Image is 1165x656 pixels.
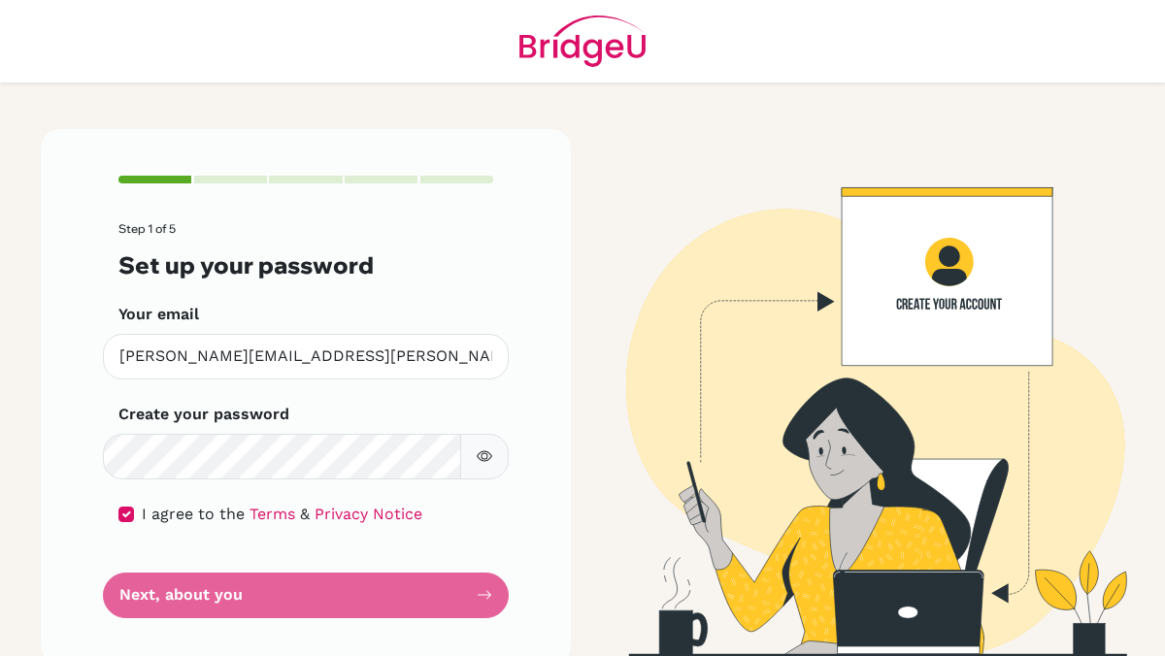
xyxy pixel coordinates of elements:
[142,505,245,523] span: I agree to the
[103,334,509,379] input: Insert your email*
[315,505,422,523] a: Privacy Notice
[118,221,176,236] span: Step 1 of 5
[118,303,199,326] label: Your email
[300,505,310,523] span: &
[118,403,289,426] label: Create your password
[250,505,295,523] a: Terms
[118,251,493,279] h3: Set up your password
